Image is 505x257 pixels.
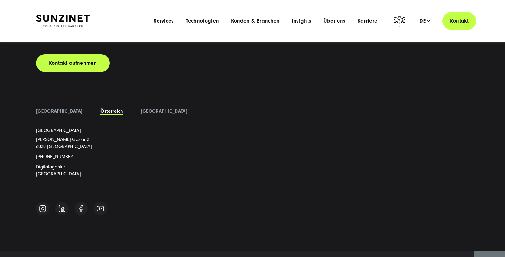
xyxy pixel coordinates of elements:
[36,164,81,176] span: Digitalagentur [GEOGRAPHIC_DATA]
[357,18,377,24] a: Karriere
[36,154,75,159] span: [PHONE_NUMBER]
[39,205,46,212] img: Follow us on Instagram
[292,18,311,24] a: Insights
[97,206,104,211] img: Follow us on Youtube
[419,18,430,24] div: de
[231,18,280,24] a: Kunden & Branchen
[100,108,123,114] a: Österreich
[36,127,81,134] a: [GEOGRAPHIC_DATA]
[59,205,65,212] img: Follow us on Linkedin
[36,15,90,27] img: SUNZINET Full Service Digital Agentur
[186,18,219,24] a: Technologien
[154,18,174,24] a: Services
[323,18,346,24] a: Über uns
[36,108,82,114] a: [GEOGRAPHIC_DATA]
[442,12,476,30] a: Kontakt
[36,54,110,72] a: Kontakt aufnehmen
[141,108,187,114] a: [GEOGRAPHIC_DATA]
[36,137,92,149] a: [PERSON_NAME]-Gasse 26020 [GEOGRAPHIC_DATA]
[79,205,83,212] img: Follow us on Facebook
